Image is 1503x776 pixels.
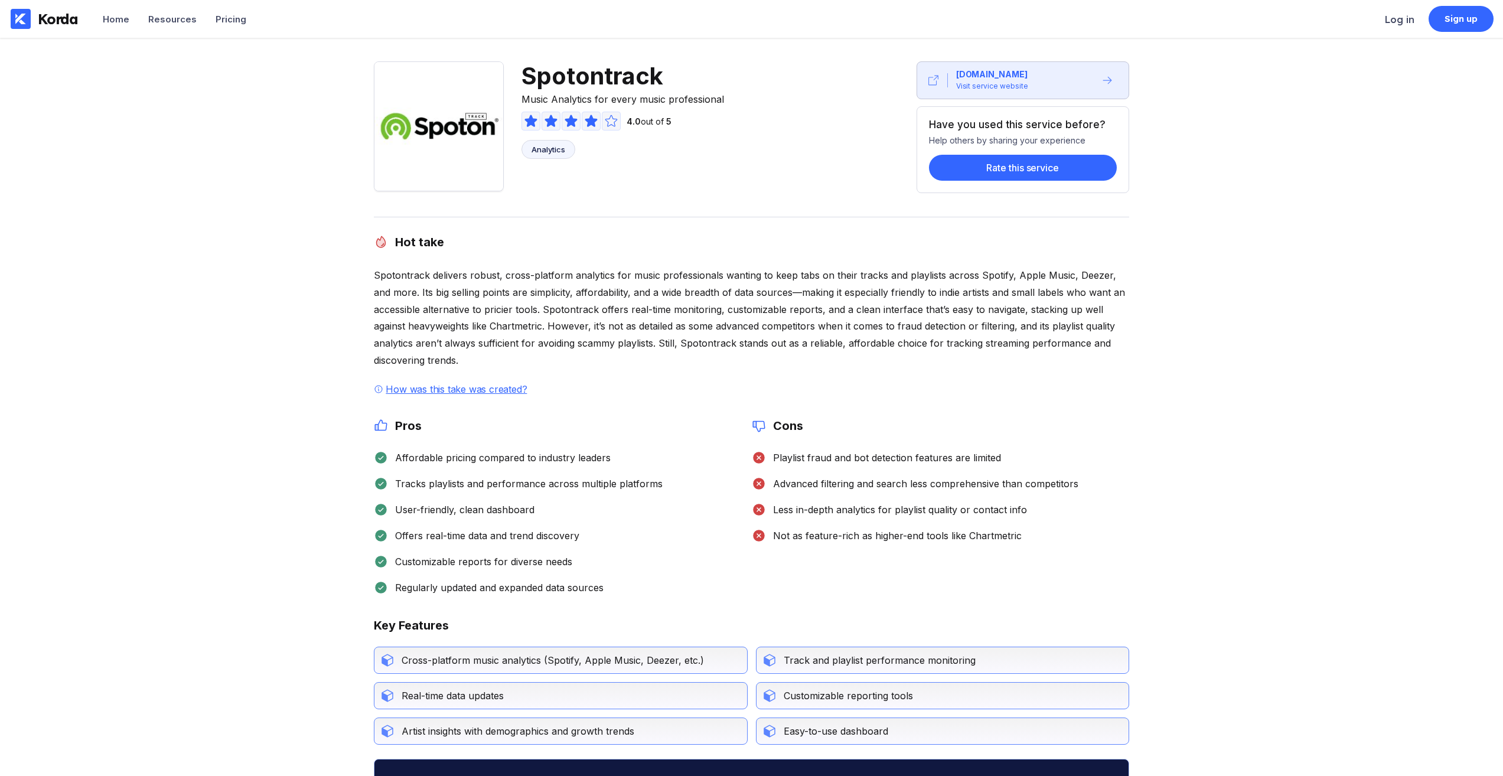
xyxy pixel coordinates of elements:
div: Track and playlist performance monitoring [777,654,976,666]
div: Korda [38,10,78,28]
div: Artist insights with demographics and growth trends [395,725,634,737]
div: out of [622,116,671,126]
div: Key Features [374,618,449,632]
h2: Cons [766,419,803,433]
a: Analytics [521,140,575,159]
div: Sign up [1445,13,1478,25]
div: Easy-to-use dashboard [777,725,888,737]
div: How was this take was created? [383,383,529,395]
span: 5 [666,116,671,126]
div: Regularly updated and expanded data sources [388,582,604,594]
div: Not as feature-rich as higher-end tools like Chartmetric [766,530,1022,542]
a: Rate this service [929,145,1117,181]
div: [DOMAIN_NAME] [956,69,1028,80]
h2: Pros [388,419,422,433]
div: Cross-platform music analytics (Spotify, Apple Music, Deezer, etc.) [395,654,704,666]
div: Pricing [216,14,246,25]
div: Tracks playlists and performance across multiple platforms [388,478,663,490]
div: Visit service website [956,80,1028,92]
div: Spotontrack delivers robust, cross-platform analytics for music professionals wanting to keep tab... [374,267,1129,369]
div: Customizable reports for diverse needs [388,556,572,568]
div: Home [103,14,129,25]
div: Customizable reporting tools [777,690,913,702]
a: Sign up [1429,6,1494,32]
button: [DOMAIN_NAME]Visit service website [917,61,1129,99]
div: Analytics [532,145,565,154]
span: Music Analytics for every music professional [521,90,724,106]
div: Affordable pricing compared to industry leaders [388,452,611,464]
div: Log in [1385,14,1414,25]
div: Help others by sharing your experience [929,131,1117,145]
div: Less in-depth analytics for playlist quality or contact info [766,504,1027,516]
div: User-friendly, clean dashboard [388,504,534,516]
div: Have you used this service before? [929,119,1110,131]
div: Rate this service [986,162,1059,174]
span: Spotontrack [521,61,724,90]
h2: Hot take [388,235,444,249]
span: 4.0 [627,116,641,126]
img: Spotontrack [374,61,504,191]
div: Offers real-time data and trend discovery [388,530,579,542]
div: Resources [148,14,197,25]
div: Playlist fraud and bot detection features are limited [766,452,1001,464]
div: Advanced filtering and search less comprehensive than competitors [766,478,1078,490]
div: Real-time data updates [395,690,504,702]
